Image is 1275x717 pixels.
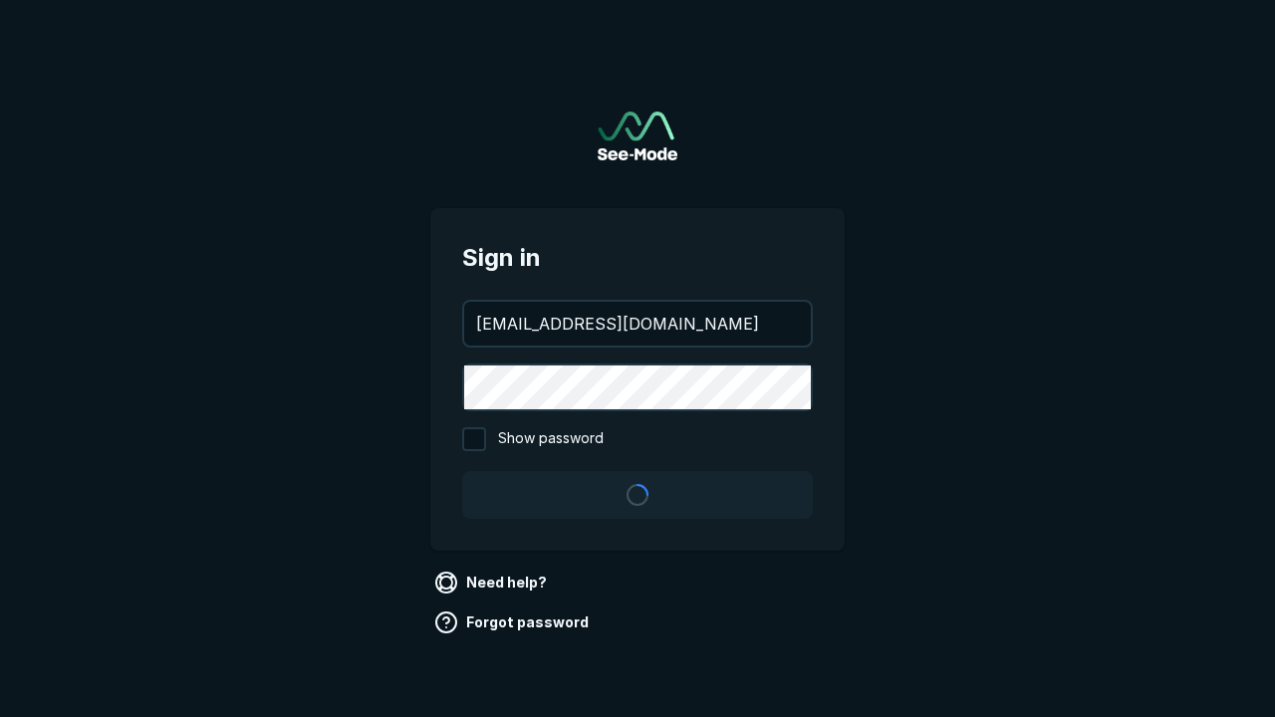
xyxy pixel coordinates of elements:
input: your@email.com [464,302,811,346]
span: Sign in [462,240,813,276]
span: Show password [498,427,604,451]
img: See-Mode Logo [598,112,677,160]
a: Go to sign in [598,112,677,160]
a: Forgot password [430,606,597,638]
a: Need help? [430,567,555,598]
